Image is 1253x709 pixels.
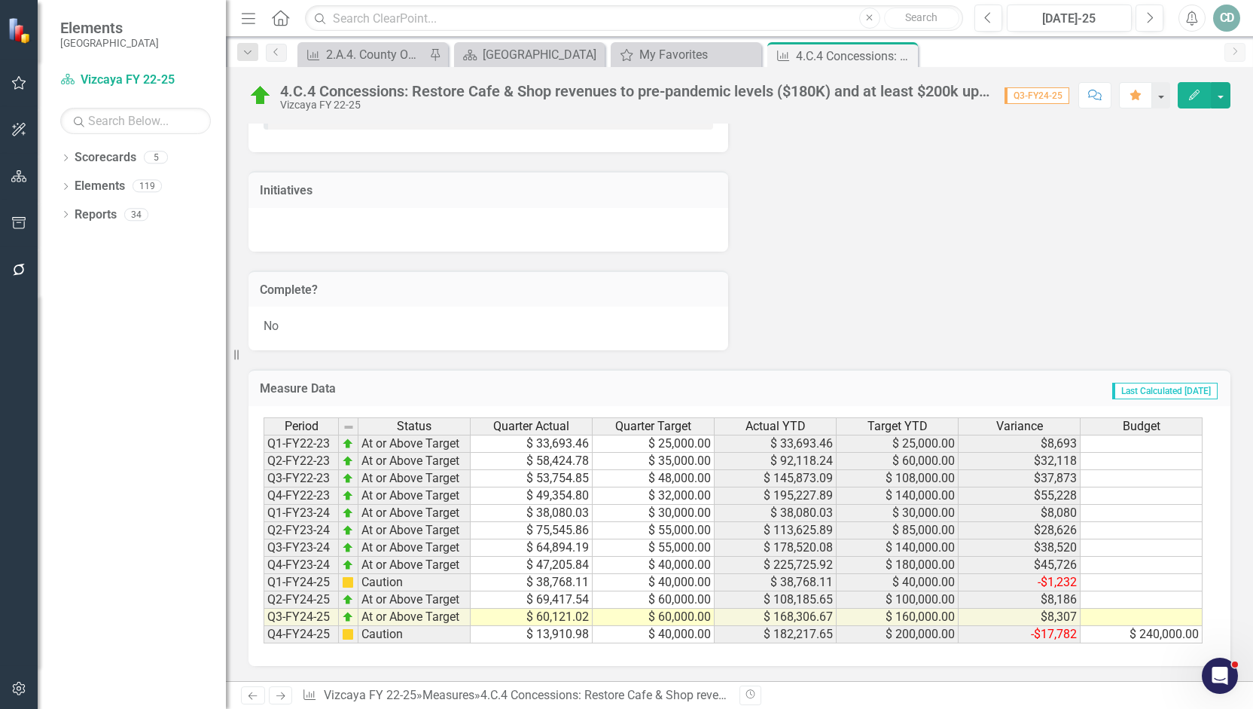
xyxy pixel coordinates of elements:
td: At or Above Target [358,435,471,453]
h3: Complete? [260,283,717,297]
div: [DATE]-25 [1012,10,1126,28]
td: $ 48,000.00 [593,470,715,487]
td: $ 75,545.86 [471,522,593,539]
td: Q2-FY24-25 [264,591,339,609]
a: Measures [422,688,474,702]
td: $38,520 [959,539,1081,557]
div: 4.C.4 Concessions: Restore Cafe & Shop revenues to pre-pandemic levels ($180K) and at least $200k... [480,688,1196,702]
img: zOikAAAAAElFTkSuQmCC [342,542,354,554]
td: $ 108,185.65 [715,591,837,609]
td: $ 92,118.24 [715,453,837,470]
td: $ 30,000.00 [593,505,715,522]
td: Q3-FY24-25 [264,609,339,626]
img: 8DAGhfEEPCf229AAAAAElFTkSuQmCC [343,421,355,433]
td: At or Above Target [358,505,471,522]
td: $ 225,725.92 [715,557,837,574]
td: $ 32,000.00 [593,487,715,505]
img: zOikAAAAAElFTkSuQmCC [342,490,354,502]
div: 4.C.4 Concessions: Restore Cafe & Shop revenues to pre-pandemic levels ($180K) and at least $200k... [280,83,989,99]
td: At or Above Target [358,522,471,539]
td: $ 49,354.80 [471,487,593,505]
td: $ 25,000.00 [593,435,715,453]
img: zOikAAAAAElFTkSuQmCC [342,594,354,606]
span: Search [905,11,937,23]
td: $ 60,000.00 [593,609,715,626]
td: $ 40,000.00 [593,574,715,591]
td: At or Above Target [358,487,471,505]
td: $45,726 [959,557,1081,574]
td: Q2-FY23-24 [264,522,339,539]
input: Search ClearPoint... [305,5,963,32]
img: zOikAAAAAElFTkSuQmCC [342,455,354,467]
img: ClearPoint Strategy [8,17,34,44]
td: $ 35,000.00 [593,453,715,470]
td: $ 25,000.00 [837,435,959,453]
td: Q1-FY23-24 [264,505,339,522]
a: 2.A.4. County Officials: Strengthen awareness among MDC elected officials by meeting in person wi... [301,45,425,64]
td: Q4-FY22-23 [264,487,339,505]
img: zOikAAAAAElFTkSuQmCC [342,472,354,484]
span: -$17,782 [1031,627,1077,641]
td: $8,080 [959,505,1081,522]
td: $ 60,000.00 [837,453,959,470]
td: $ 55,000.00 [593,539,715,557]
td: $ 40,000.00 [593,557,715,574]
td: $32,118 [959,453,1081,470]
img: zOikAAAAAElFTkSuQmCC [342,611,354,623]
span: Period [285,420,319,433]
div: 5 [144,151,168,164]
td: Caution [358,574,471,591]
a: [GEOGRAPHIC_DATA] [458,45,601,64]
img: At or Above Target [248,84,273,108]
td: $ 13,910.98 [471,626,593,643]
span: Variance [996,420,1043,433]
td: Q3-FY23-24 [264,539,339,557]
img: zOikAAAAAElFTkSuQmCC [342,507,354,519]
td: $ 140,000.00 [837,539,959,557]
td: $ 30,000.00 [837,505,959,522]
a: Vizcaya FY 22-25 [60,72,211,89]
div: 2.A.4. County Officials: Strengthen awareness among MDC elected officials by meeting in person wi... [326,45,425,64]
td: $ 85,000.00 [837,522,959,539]
td: $ 38,080.03 [715,505,837,522]
img: cBAA0RP0Y6D5n+AAAAAElFTkSuQmCC [342,576,354,588]
td: At or Above Target [358,539,471,557]
td: $ 69,417.54 [471,591,593,609]
span: Elements [60,19,159,37]
a: Elements [75,178,125,195]
span: Q3-FY24-25 [1005,87,1069,104]
td: $ 38,768.11 [715,574,837,591]
div: [GEOGRAPHIC_DATA] [483,45,601,64]
td: Q2-FY22-23 [264,453,339,470]
td: $ 40,000.00 [837,574,959,591]
td: $ 38,080.03 [471,505,593,522]
td: $8,693 [959,435,1081,453]
td: Q1-FY22-23 [264,435,339,453]
button: CD [1213,5,1240,32]
a: Reports [75,206,117,224]
td: $ 145,873.09 [715,470,837,487]
img: zOikAAAAAElFTkSuQmCC [342,524,354,536]
td: $ 108,000.00 [837,470,959,487]
td: $8,307 [959,609,1081,626]
button: Search [884,8,959,29]
iframe: Intercom live chat [1202,658,1238,694]
div: 4.C.4 Concessions: Restore Cafe & Shop revenues to pre-pandemic levels ($180K) and at least $200k... [796,47,914,66]
span: Status [397,420,431,433]
td: At or Above Target [358,470,471,487]
td: $ 55,000.00 [593,522,715,539]
td: Q3-FY22-23 [264,470,339,487]
td: $ 178,520.08 [715,539,837,557]
td: $ 38,768.11 [471,574,593,591]
div: » » [302,687,728,704]
td: $ 140,000.00 [837,487,959,505]
img: cBAA0RP0Y6D5n+AAAAAElFTkSuQmCC [342,628,354,640]
div: 34 [124,208,148,221]
td: $ 168,306.67 [715,609,837,626]
td: Q4-FY23-24 [264,557,339,574]
td: $ 33,693.46 [715,435,837,453]
span: Quarter Actual [493,420,569,433]
td: $8,186 [959,591,1081,609]
td: $ 195,227.89 [715,487,837,505]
